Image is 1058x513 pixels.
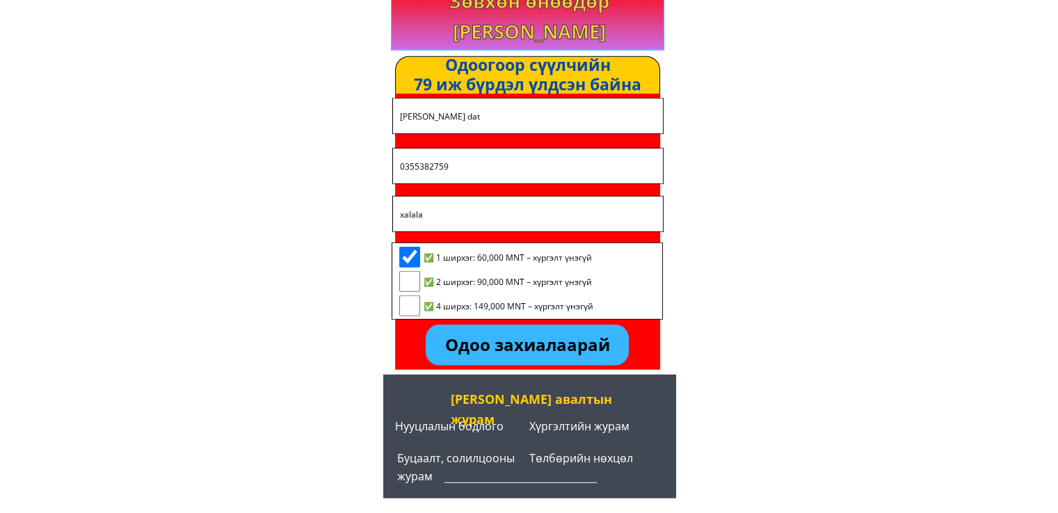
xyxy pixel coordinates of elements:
p: Одоо захиалаарай [426,325,629,366]
h2: Хүргэлтийн журам [529,418,662,436]
h2: Нууцлалын бодлого [395,418,518,436]
div: Одоогоор сүүлчийн 79 иж бүрдэл үлдсэн байна [353,56,703,94]
span: ✅ 4 ширхэ: 149,000 MNT – хүргэлт үнэгүй [424,300,593,313]
h2: Төлбөрийн нөхцөл [529,450,666,468]
span: ✅ 2 ширхэг: 90,000 MNT – хүргэлт үнэгүй [424,275,593,288]
div: [PERSON_NAME] авалтын журам [451,389,625,429]
input: Утасны дугаар: [396,149,659,184]
input: Овог, нэр: [396,99,659,133]
input: Хаяг: [396,197,659,231]
span: ✅ 1 ширхэг: 60,000 MNT – хүргэлт үнэгүй [424,251,593,264]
